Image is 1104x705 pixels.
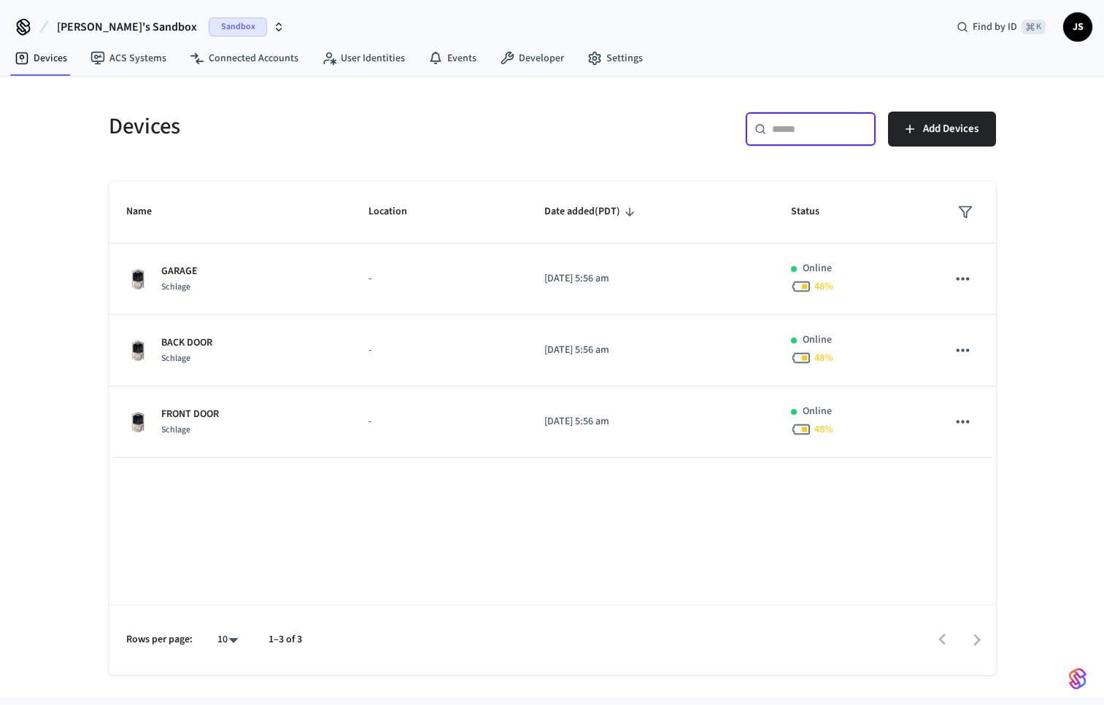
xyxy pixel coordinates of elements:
[814,422,833,437] span: 48 %
[1065,14,1091,40] span: JS
[973,20,1017,34] span: Find by ID
[209,17,267,36] span: Sandbox
[210,629,245,650] div: 10
[126,268,150,291] img: Schlage Sense Smart Deadbolt with Camelot Trim, Front
[161,352,190,365] span: Schlage
[803,261,832,276] p: Online
[126,339,150,362] img: Schlage Sense Smart Deadbolt with Camelot Trim, Front
[803,404,832,419] p: Online
[814,351,833,365] span: 48 %
[923,120,978,139] span: Add Devices
[1022,20,1046,34] span: ⌘ K
[79,45,178,71] a: ACS Systems
[488,45,576,71] a: Developer
[57,18,197,36] span: [PERSON_NAME]'s Sandbox
[310,45,417,71] a: User Identities
[814,279,833,294] span: 48 %
[544,271,756,287] p: [DATE] 5:56 am
[803,332,832,348] p: Online
[368,271,509,287] p: -
[888,112,996,147] button: Add Devices
[109,182,996,458] table: sticky table
[109,112,544,141] h5: Devices
[791,200,838,223] span: Status
[161,281,190,293] span: Schlage
[269,632,302,647] p: 1–3 of 3
[178,45,310,71] a: Connected Accounts
[945,14,1057,40] div: Find by ID⌘ K
[544,200,639,223] span: Date added(PDT)
[544,414,756,429] p: [DATE] 5:56 am
[544,343,756,358] p: [DATE] 5:56 am
[126,632,193,647] p: Rows per page:
[3,45,79,71] a: Devices
[576,45,655,71] a: Settings
[126,200,171,223] span: Name
[368,343,509,358] p: -
[1063,12,1092,42] button: JS
[368,200,426,223] span: Location
[161,264,198,279] p: GARAGE
[126,410,150,434] img: Schlage Sense Smart Deadbolt with Camelot Trim, Front
[1069,667,1086,690] img: SeamLogoGradient.69752ec5.svg
[368,414,509,429] p: -
[417,45,488,71] a: Events
[161,407,219,422] p: FRONT DOOR
[161,335,212,351] p: BACK DOOR
[161,424,190,436] span: Schlage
